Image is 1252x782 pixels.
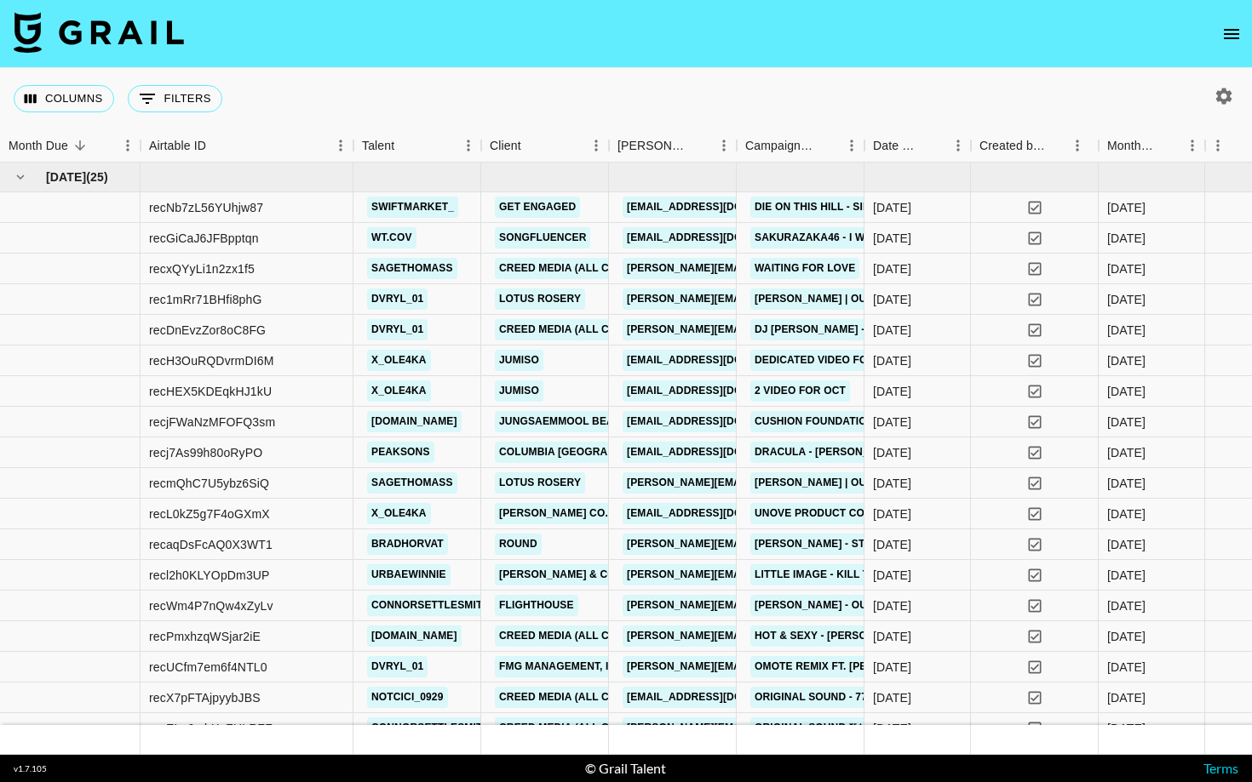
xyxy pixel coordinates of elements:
a: [EMAIL_ADDRESS][DOMAIN_NAME] [623,687,813,708]
div: Booker [609,129,737,163]
a: [PERSON_NAME] & Co LLC [495,564,643,585]
a: Flighthouse [495,595,578,616]
button: Menu [1065,133,1090,158]
a: Hot & Sexy - [PERSON_NAME] [750,625,919,647]
button: Sort [1156,134,1180,157]
a: [PERSON_NAME] - Out of Body [750,595,928,616]
button: Show filters [128,85,222,112]
button: hide children [9,165,32,189]
a: x_ole4ka [367,350,431,371]
a: Creed Media (All Campaigns) [495,258,672,279]
a: [PERSON_NAME][EMAIL_ADDRESS][DOMAIN_NAME] [623,258,900,279]
div: Created by Grail Team [971,129,1099,163]
div: 02/10/2025 [873,383,911,400]
a: Songfluencer [495,227,590,248]
div: Month Due [9,129,68,163]
div: Oct '25 [1107,260,1146,277]
div: Client [490,129,521,163]
a: [PERSON_NAME] | Out of Body [750,472,928,494]
span: ( 25 ) [86,168,108,186]
div: Oct '25 [1107,230,1146,247]
div: 07/10/2025 [873,597,911,614]
button: Sort [68,134,92,157]
button: Menu [711,133,737,158]
div: 01/10/2025 [873,536,911,553]
a: connorsettlesmith [367,595,494,616]
div: Client [481,129,609,163]
a: [PERSON_NAME][EMAIL_ADDRESS][PERSON_NAME][DOMAIN_NAME] [623,564,988,585]
a: dvryl_01 [367,288,428,310]
a: Lotus Rosery [495,288,585,310]
a: wt.cov [367,227,416,248]
a: 2 video for OCT [750,380,850,402]
div: 07/10/2025 [873,689,911,706]
button: Sort [394,134,418,157]
button: Sort [206,134,230,157]
a: Lotus Rosery [495,472,585,494]
div: Oct '25 [1107,322,1146,339]
a: FMG Management, Inc. [495,656,631,677]
div: Oct '25 [1107,199,1146,216]
div: 03/10/2025 [873,659,911,676]
div: Campaign (Type) [737,129,864,163]
a: x_ole4ka [367,503,431,524]
a: original sound 𝐗𝐀𝐂𝐄𝐑𝐌𝐀𝐍𝐄 [750,717,923,739]
a: [PERSON_NAME][EMAIL_ADDRESS][DOMAIN_NAME] [623,656,900,677]
a: JUMISO [495,350,543,371]
div: Oct '25 [1107,536,1146,553]
div: 03/10/2025 [873,199,911,216]
div: Oct '25 [1107,291,1146,308]
div: Oct '25 [1107,352,1146,369]
div: Oct '25 [1107,689,1146,706]
a: dvryl_01 [367,656,428,677]
a: x_ole4ka [367,380,431,402]
a: swiftmarket_ [367,197,458,218]
div: recWm4P7nQw4xZyLv [149,597,273,614]
button: Menu [945,133,971,158]
div: Date Created [864,129,971,163]
a: Sakurazaka46 - I want [DATE] to come - Naeleck Remix [750,227,1075,248]
a: Cushion Foundation Campaign [750,411,938,432]
a: [PERSON_NAME][EMAIL_ADDRESS][DOMAIN_NAME] [623,288,900,310]
button: Menu [839,133,864,158]
div: 07/10/2025 [873,628,911,645]
button: Menu [115,133,141,158]
div: Oct '25 [1107,567,1146,584]
a: peaksons [367,442,434,463]
div: recjFWaNzMFOFQ3sm [149,414,275,431]
div: recX7pFTAjpyybJBS [149,689,261,706]
a: [PERSON_NAME][EMAIL_ADDRESS][PERSON_NAME][DOMAIN_NAME] [623,595,988,616]
a: [EMAIL_ADDRESS][DOMAIN_NAME] [623,411,813,432]
div: recDnEvzZor8oC8FG [149,322,266,339]
div: Oct '25 [1107,659,1146,676]
a: [PERSON_NAME] - Stay [750,534,882,555]
div: Oct '25 [1107,628,1146,645]
div: Oct '25 [1107,475,1146,492]
div: Oct '25 [1107,597,1146,614]
div: recaqDsFcAQ0X3WT1 [149,536,273,553]
button: open drawer [1215,17,1249,51]
div: rec1mRr71BHfi8phG [149,291,262,308]
div: Oct '25 [1107,505,1146,522]
a: Waiting for Love [750,258,859,279]
button: Menu [1205,133,1231,158]
a: [PERSON_NAME][EMAIL_ADDRESS][DOMAIN_NAME] [623,472,900,494]
div: © Grail Talent [585,760,666,777]
a: JUMISO [495,380,543,402]
button: Sort [521,134,545,157]
a: Creed Media (All Campaigns) [495,717,672,739]
div: Oct '25 [1107,414,1146,431]
div: recGiCaJ6JFBpptqn [149,230,259,247]
a: Creed Media (All Campaigns) [495,319,672,340]
div: 01/10/2025 [873,475,911,492]
button: Sort [687,134,711,157]
div: v 1.7.105 [14,763,47,774]
button: Sort [1046,134,1070,157]
div: Month Due [1099,129,1205,163]
div: 03/10/2025 [873,720,911,737]
a: Die On This Hill - SIENNA SPIRO [750,197,932,218]
button: Menu [456,133,481,158]
a: sagethomass [367,472,457,494]
a: sagethomass [367,258,457,279]
a: [DOMAIN_NAME] [367,625,462,647]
